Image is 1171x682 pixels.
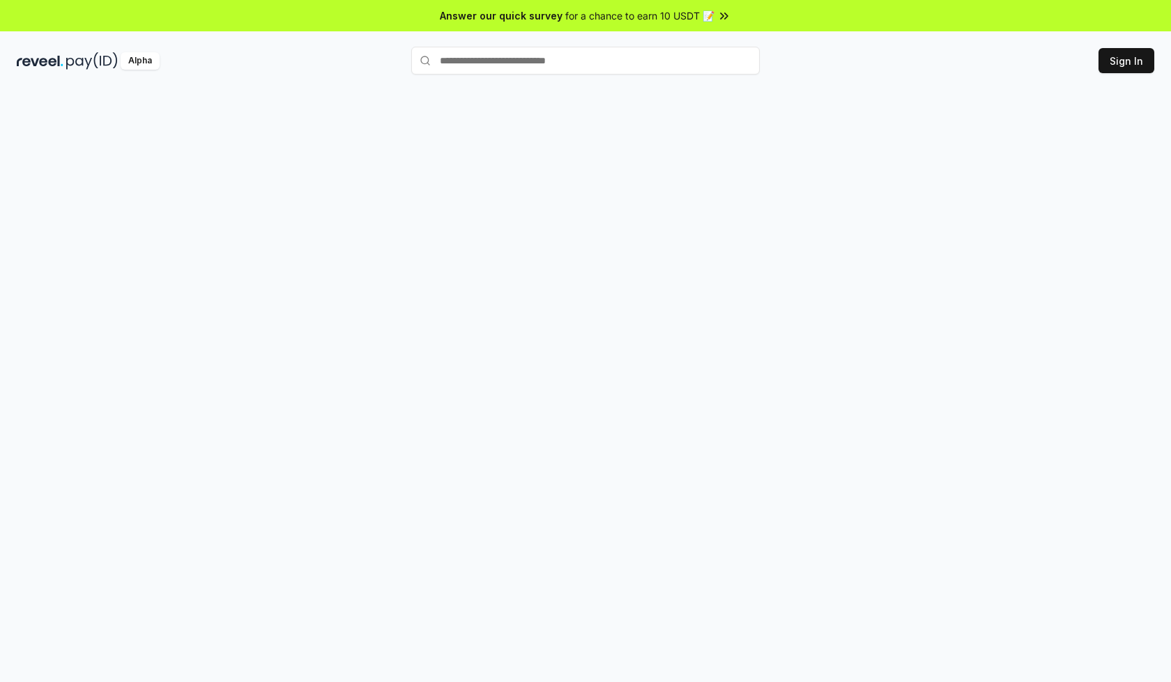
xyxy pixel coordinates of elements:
[440,8,562,23] span: Answer our quick survey
[565,8,714,23] span: for a chance to earn 10 USDT 📝
[17,52,63,70] img: reveel_dark
[121,52,160,70] div: Alpha
[1099,48,1154,73] button: Sign In
[66,52,118,70] img: pay_id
